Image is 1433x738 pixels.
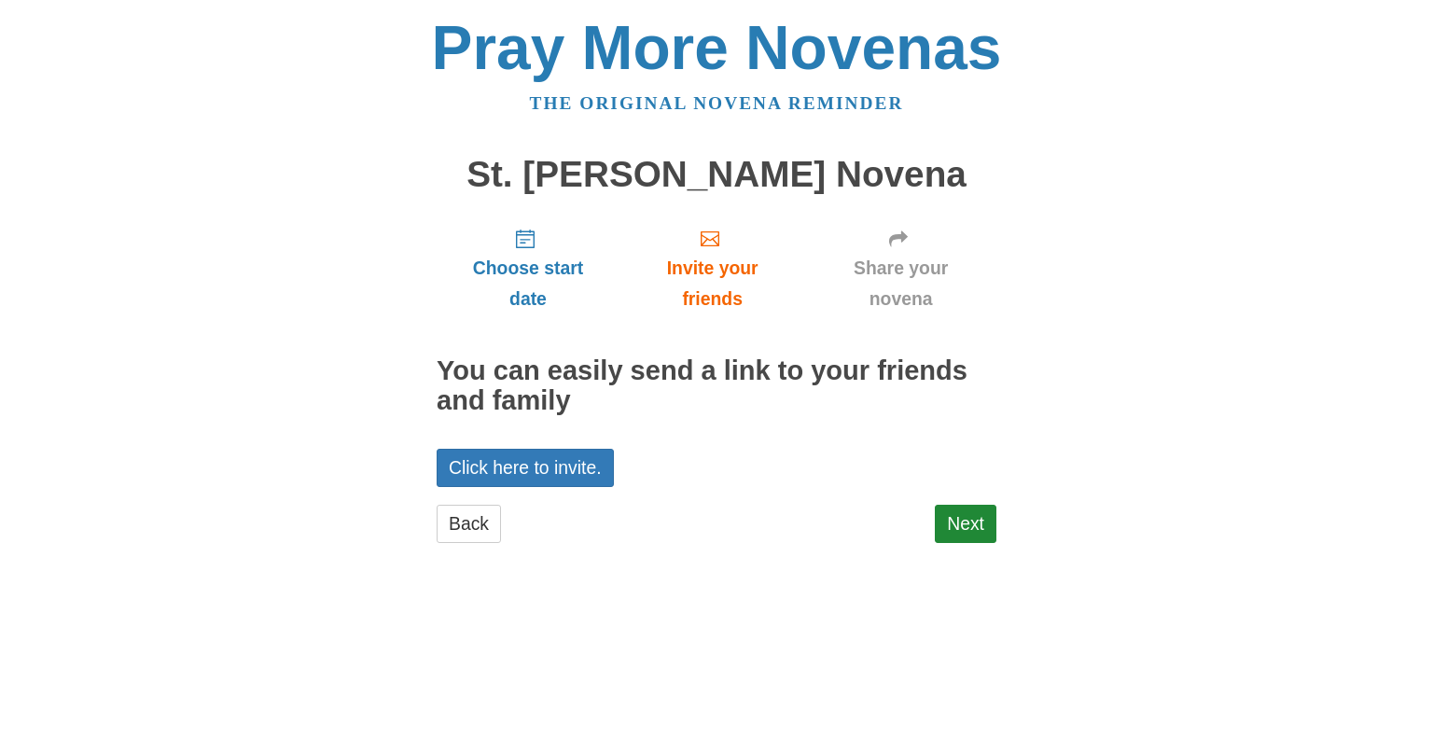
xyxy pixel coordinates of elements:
[432,13,1002,82] a: Pray More Novenas
[437,505,501,543] a: Back
[437,356,996,416] h2: You can easily send a link to your friends and family
[437,213,619,324] a: Choose start date
[455,253,601,314] span: Choose start date
[638,253,786,314] span: Invite your friends
[619,213,805,324] a: Invite your friends
[530,93,904,113] a: The original novena reminder
[935,505,996,543] a: Next
[437,155,996,195] h1: St. [PERSON_NAME] Novena
[805,213,996,324] a: Share your novena
[824,253,978,314] span: Share your novena
[437,449,614,487] a: Click here to invite.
